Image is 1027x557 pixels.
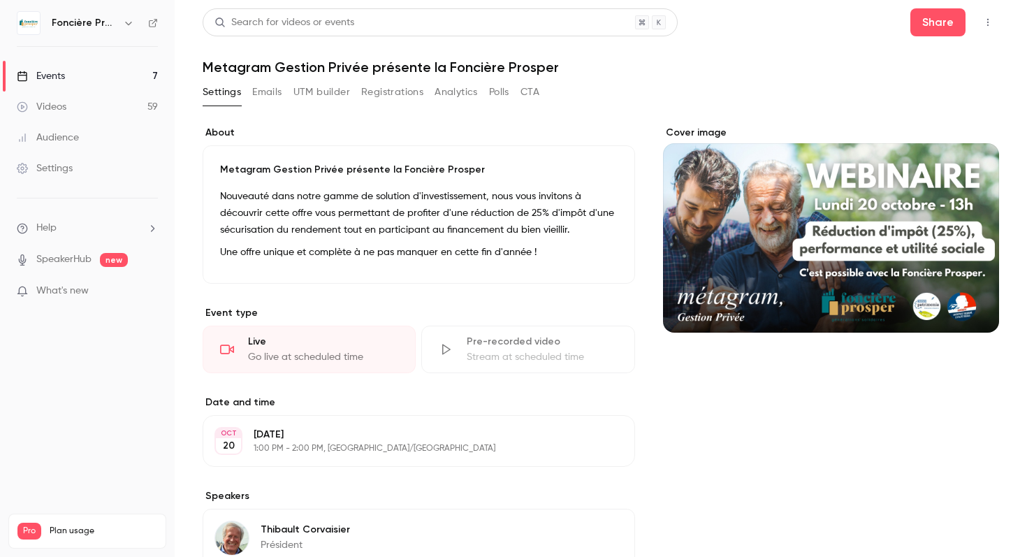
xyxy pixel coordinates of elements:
div: Stream at scheduled time [467,350,617,364]
label: Date and time [203,396,635,410]
div: OCT [216,428,241,438]
button: Settings [203,81,241,103]
button: Polls [489,81,509,103]
h6: Foncière Prosper [52,16,117,30]
label: About [203,126,635,140]
p: 20 [223,439,235,453]
button: Analytics [435,81,478,103]
p: Thibault Corvaisier [261,523,350,537]
button: Registrations [361,81,423,103]
p: Une offre unique et complète à ne pas manquer en cette fin d'année ! [220,244,618,261]
p: [DATE] [254,428,561,442]
p: Président [261,538,350,552]
img: Foncière Prosper [17,12,40,34]
div: Settings [17,161,73,175]
div: Pre-recorded video [467,335,617,349]
section: Cover image [663,126,999,333]
span: new [100,253,128,267]
h1: Metagram Gestion Privée présente la Foncière Prosper [203,59,999,75]
label: Speakers [203,489,635,503]
span: What's new [36,284,89,298]
p: Nouveauté dans notre gamme de solution d'investissement, nous vous invitons à découvrir cette off... [220,188,618,238]
label: Cover image [663,126,999,140]
div: LiveGo live at scheduled time [203,326,416,373]
div: Pre-recorded videoStream at scheduled time [421,326,634,373]
span: Plan usage [50,526,157,537]
div: Go live at scheduled time [248,350,398,364]
div: Search for videos or events [214,15,354,30]
a: SpeakerHub [36,252,92,267]
p: Metagram Gestion Privée présente la Foncière Prosper [220,163,618,177]
img: Thibault Corvaisier [215,521,249,555]
button: Emails [252,81,282,103]
span: Pro [17,523,41,540]
div: Live [248,335,398,349]
span: Help [36,221,57,236]
iframe: Noticeable Trigger [141,285,158,298]
p: 1:00 PM - 2:00 PM, [GEOGRAPHIC_DATA]/[GEOGRAPHIC_DATA] [254,443,561,454]
div: Events [17,69,65,83]
li: help-dropdown-opener [17,221,158,236]
div: Audience [17,131,79,145]
div: Videos [17,100,66,114]
button: Share [910,8,966,36]
p: Event type [203,306,635,320]
button: UTM builder [293,81,350,103]
button: CTA [520,81,539,103]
